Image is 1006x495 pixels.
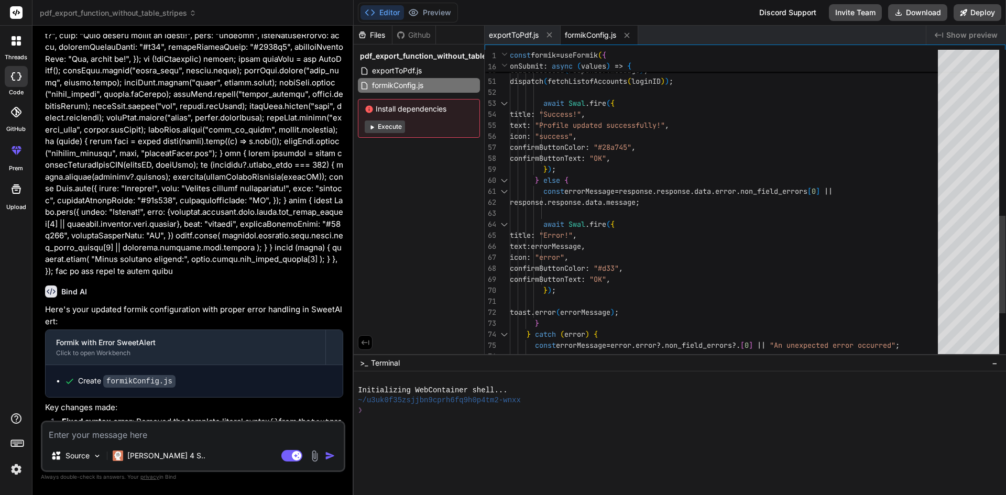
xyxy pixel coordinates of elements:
span: ❯ [358,405,363,415]
label: code [9,88,24,97]
span: } [535,318,539,328]
span: formik [531,50,556,60]
span: [ [740,340,745,350]
span: fire [589,98,606,108]
div: 73 [485,318,496,329]
span: ; [552,164,556,174]
span: title [510,109,531,119]
div: 54 [485,109,496,120]
span: ~/u3uk0f35zsjjbn9cprh6fq9h0p4tm2-wnxx [358,395,521,405]
span: ( [606,98,610,108]
span: await [543,98,564,108]
span: ] [816,186,820,196]
span: [ [807,186,812,196]
div: 60 [485,175,496,186]
span: : [527,252,531,262]
span: formikConfig.js [565,30,616,40]
span: , [619,263,623,273]
span: const [510,50,531,60]
span: error [564,329,585,339]
span: ; [552,285,556,295]
span: Show preview [946,30,998,40]
label: threads [5,53,27,62]
span: . [736,186,740,196]
code: text [311,418,330,427]
span: else [543,175,560,185]
li: : Removed the template literal syntax from the property and properly extracted the error message ... [53,416,343,441]
div: 53 [485,98,496,109]
div: 57 [485,142,496,153]
p: [PERSON_NAME] 4 S.. [127,450,205,461]
span: async [552,61,573,71]
span: , [606,153,610,163]
div: 52 [485,87,496,98]
div: 56 [485,131,496,142]
span: 0 [745,340,749,350]
label: prem [9,164,23,173]
span: : [581,274,585,284]
button: Formik with Error SweetAlertClick to open Workbench [46,330,325,365]
span: ( [627,76,631,86]
span: − [992,358,998,368]
span: "error" [535,252,564,262]
span: ; [669,76,673,86]
span: . [652,186,657,196]
button: Deploy [954,4,1001,21]
div: 51 [485,76,496,87]
span: 0 [812,186,816,196]
span: { [610,98,615,108]
span: "success" [535,131,573,141]
span: non_field_errors [740,186,807,196]
div: Discord Support [753,4,823,21]
div: Files [354,30,392,40]
h6: Bind AI [61,287,87,297]
div: 75 [485,340,496,351]
div: 76 [485,351,496,362]
p: Source [65,450,90,461]
code: {} [269,418,279,427]
span: error [715,186,736,196]
span: errorMessage [531,241,581,251]
span: , [573,131,577,141]
span: . [602,197,606,207]
div: 62 [485,197,496,208]
span: => [615,61,623,71]
span: } [543,285,548,295]
span: "OK" [589,153,606,163]
img: Claude 4 Sonnet [113,450,123,461]
span: Terminal [371,358,400,368]
div: Formik with Error SweetAlert [56,337,315,348]
span: "An unexpected error occurred" [770,340,895,350]
span: ) [548,164,552,174]
span: exportToPdf.js [371,64,423,77]
span: confirmButtonText [510,153,581,163]
span: "Error!" [539,230,573,240]
span: icon [510,131,527,141]
button: Editor [360,5,404,20]
span: ; [636,197,640,207]
span: pdf_export_function_without_table_stripes [360,51,515,61]
span: const [535,340,556,350]
span: >_ [360,358,368,368]
p: Key changes made: [45,402,343,414]
span: Swal [568,98,585,108]
span: ) [610,307,615,317]
div: 63 [485,208,496,219]
span: , [631,142,636,152]
span: fire [589,219,606,229]
span: { [610,219,615,229]
img: icon [325,450,335,461]
span: { [564,175,568,185]
span: ) [606,61,610,71]
span: . [581,197,585,207]
span: pdf_export_function_without_table_stripes [40,8,196,18]
div: 64 [485,219,496,230]
div: 71 [485,296,496,307]
div: 68 [485,263,496,274]
div: Click to collapse the range. [497,186,511,197]
span: error [535,307,556,317]
span: Install dependencies [365,104,473,114]
span: . [585,98,589,108]
span: ) [548,285,552,295]
span: "OK" [589,274,606,284]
